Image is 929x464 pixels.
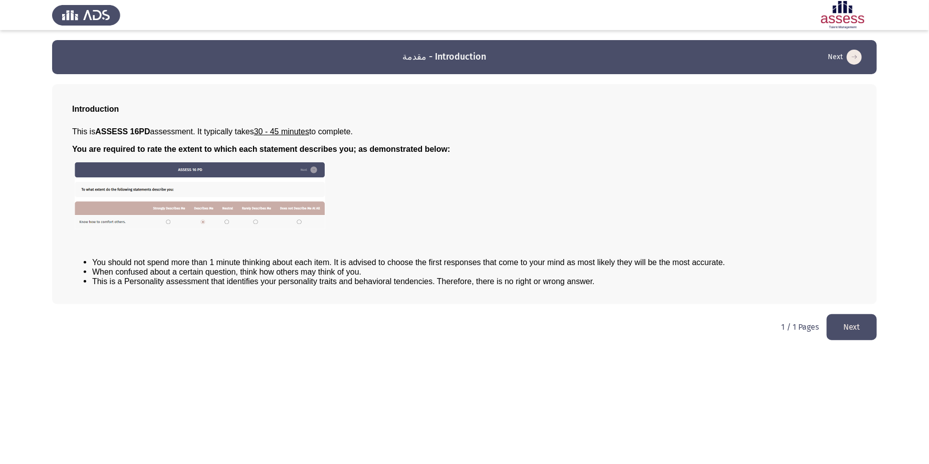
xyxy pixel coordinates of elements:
img: Assess Talent Management logo [52,1,120,29]
span: This is a Personality assessment that identifies your personality traits and behavioral tendencie... [92,277,595,286]
span: You should not spend more than 1 minute thinking about each item. It is advised to choose the fir... [92,258,725,267]
span: You are required to rate the extent to which each statement describes you; as demonstrated below: [72,145,450,153]
u: 30 - 45 minutes [254,127,309,136]
b: ASSESS 16PD [95,127,150,136]
span: When confused about a certain question, think how others may think of you. [92,268,361,276]
p: 1 / 1 Pages [781,322,819,332]
button: load next page [827,314,877,340]
img: Assessment logo of ASSESS 16PD (R2) - THL [809,1,877,29]
span: This is assessment. It typically takes to complete. [72,127,353,136]
button: load next page [825,49,865,65]
h3: مقدمة - Introduction [403,51,487,63]
span: Introduction [72,105,119,113]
